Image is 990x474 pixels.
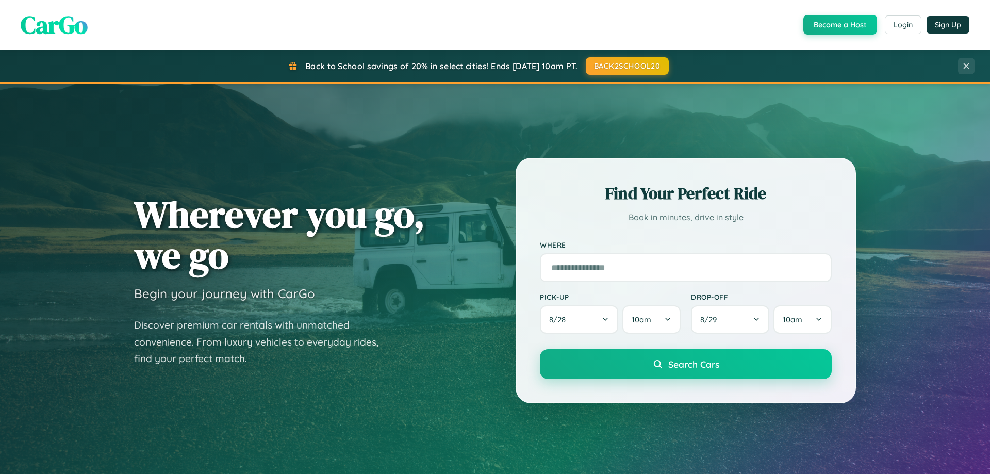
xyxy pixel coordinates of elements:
p: Book in minutes, drive in style [540,210,832,225]
button: 10am [622,305,681,334]
span: Back to School savings of 20% in select cities! Ends [DATE] 10am PT. [305,61,577,71]
label: Drop-off [691,292,832,301]
button: Login [885,15,921,34]
button: 8/28 [540,305,618,334]
span: 8 / 28 [549,315,571,324]
button: 8/29 [691,305,769,334]
span: Search Cars [668,358,719,370]
span: CarGo [21,8,88,42]
span: 10am [783,315,802,324]
button: Search Cars [540,349,832,379]
label: Pick-up [540,292,681,301]
button: Sign Up [927,16,969,34]
h3: Begin your journey with CarGo [134,286,315,301]
h1: Wherever you go, we go [134,194,425,275]
label: Where [540,240,832,249]
p: Discover premium car rentals with unmatched convenience. From luxury vehicles to everyday rides, ... [134,317,392,367]
h2: Find Your Perfect Ride [540,182,832,205]
button: Become a Host [803,15,877,35]
span: 10am [632,315,651,324]
button: 10am [773,305,832,334]
span: 8 / 29 [700,315,722,324]
button: BACK2SCHOOL20 [586,57,669,75]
